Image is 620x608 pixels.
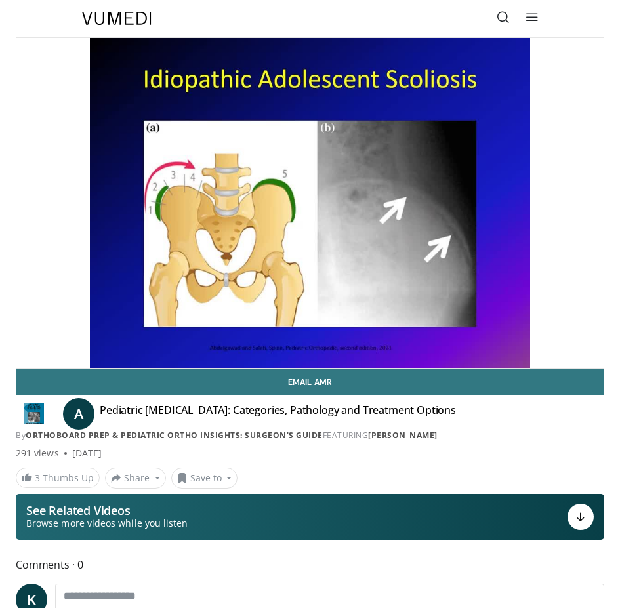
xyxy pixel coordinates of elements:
[100,403,456,424] h4: Pediatric [MEDICAL_DATA]: Categories, Pathology and Treatment Options
[26,517,188,530] span: Browse more videos while you listen
[16,369,604,395] a: Email Amr
[26,504,188,517] p: See Related Videos
[16,468,100,488] a: 3 Thumbs Up
[26,430,323,441] a: OrthoBoard Prep & Pediatric Ortho Insights: Surgeon's Guide
[72,447,102,460] div: [DATE]
[16,38,604,368] video-js: Video Player
[35,472,40,484] span: 3
[16,494,604,540] button: See Related Videos Browse more videos while you listen
[16,447,59,460] span: 291 views
[63,398,94,430] a: A
[16,430,604,441] div: By FEATURING
[171,468,238,489] button: Save to
[82,12,152,25] img: VuMedi Logo
[368,430,438,441] a: [PERSON_NAME]
[16,403,52,424] img: OrthoBoard Prep & Pediatric Ortho Insights: Surgeon's Guide
[105,468,166,489] button: Share
[16,556,604,573] span: Comments 0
